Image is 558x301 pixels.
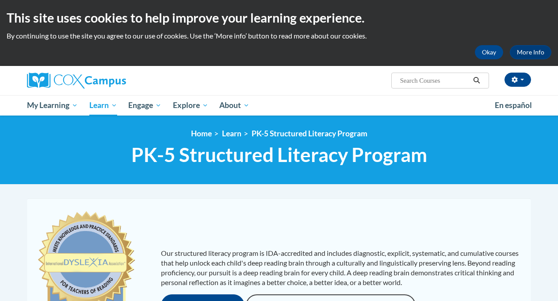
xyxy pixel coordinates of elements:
h2: This site uses cookies to help improve your learning experience. [7,9,551,27]
a: Explore [167,95,214,116]
a: Learn [84,95,123,116]
img: Cox Campus [27,73,126,89]
span: PK-5 Structured Literacy Program [131,143,427,166]
span: Explore [173,100,208,111]
button: Account Settings [504,73,531,87]
p: Our structured literacy program is IDA-accredited and includes diagnostic, explicit, systematic, ... [161,248,523,287]
p: By continuing to use the site you agree to our use of cookies. Use the ‘More info’ button to read... [7,31,551,41]
a: Engage [122,95,167,116]
span: Learn [89,100,117,111]
button: Okay [475,45,503,59]
button: Search [470,75,483,86]
a: Learn [222,129,241,138]
span: Engage [128,100,161,111]
a: Cox Campus [27,73,186,89]
a: My Learning [21,95,84,116]
div: Main menu [20,95,538,116]
a: Home [191,129,212,138]
a: About [214,95,256,116]
a: En español [489,96,538,115]
span: En español [495,100,532,110]
span: About [219,100,249,111]
a: More Info [510,45,551,59]
input: Search Courses [399,75,470,86]
a: PK-5 Structured Literacy Program [252,129,367,138]
span: My Learning [27,100,78,111]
